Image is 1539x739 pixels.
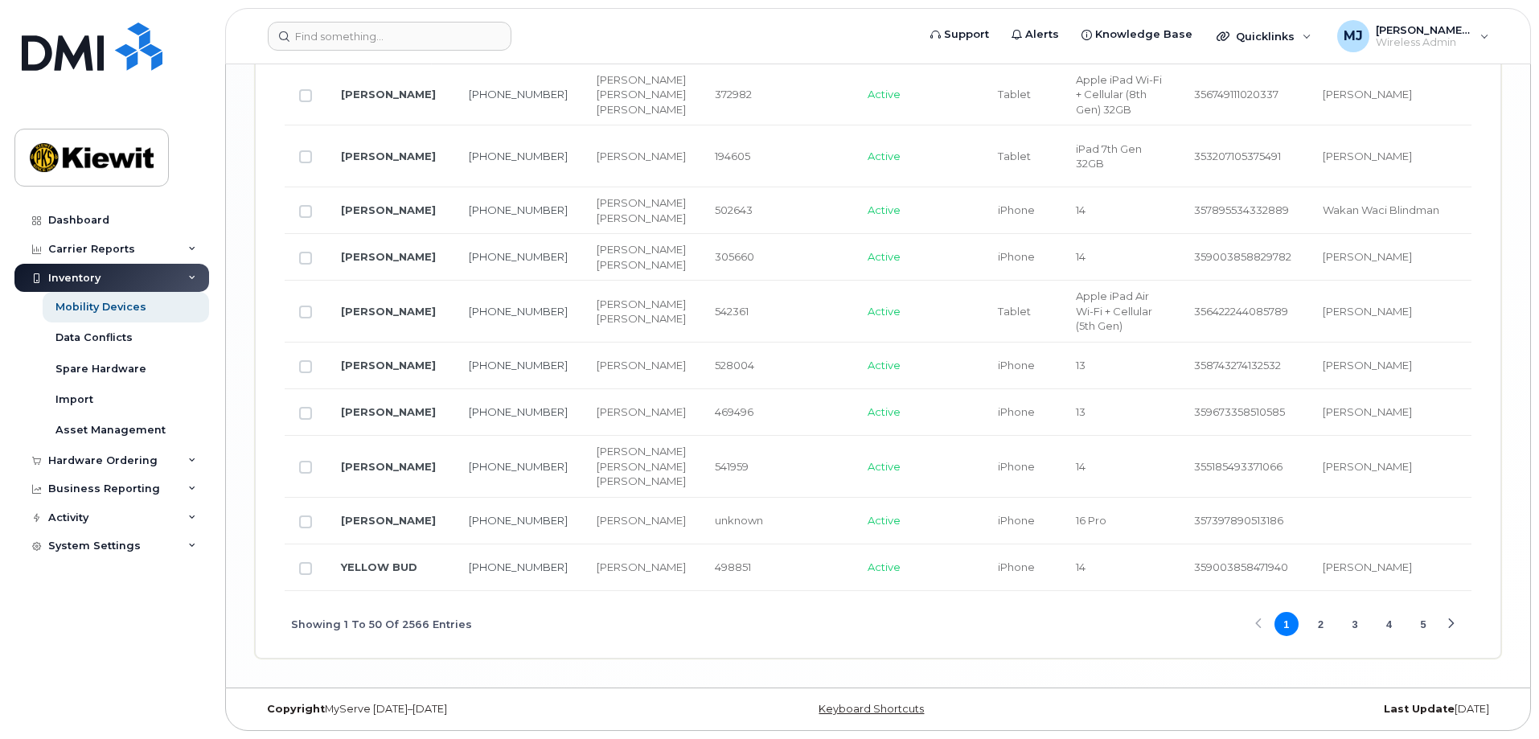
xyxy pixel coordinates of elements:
span: 359003858471940 [1194,560,1288,573]
button: Page 2 [1308,612,1332,636]
div: [PERSON_NAME] [597,102,686,117]
a: [PHONE_NUMBER] [469,359,568,372]
div: Quicklinks [1205,20,1323,52]
span: 359003858829782 [1194,250,1291,263]
span: 355185493371066 [1194,460,1282,473]
span: Wireless Admin [1376,36,1472,49]
span: Tablet [998,88,1031,101]
a: Knowledge Base [1070,18,1204,51]
span: 194605 [715,150,750,162]
span: [PERSON_NAME] Jupiter [1376,23,1472,36]
span: 14 [1076,203,1086,216]
span: 353207105375491 [1194,150,1281,162]
span: iPhone [998,405,1035,418]
span: 469496 [715,405,753,418]
button: Next Page [1439,612,1463,636]
div: [PERSON_NAME] [597,242,686,257]
div: [PERSON_NAME] [597,474,686,489]
div: Morgan Jupiter [1326,20,1500,52]
span: Active [868,203,901,216]
a: [PERSON_NAME] [341,405,436,418]
span: [PERSON_NAME] [1323,250,1412,263]
span: 528004 [715,359,754,372]
div: [PERSON_NAME] [597,257,686,273]
a: [PERSON_NAME] [341,460,436,473]
span: [PERSON_NAME] [1323,359,1412,372]
a: [PERSON_NAME] [341,203,436,216]
a: [PHONE_NUMBER] [469,405,568,418]
span: Apple iPad Wi-Fi + Cellular (8th Gen) 32GB [1076,73,1162,116]
span: iPhone [998,460,1035,473]
div: [PERSON_NAME] [597,87,686,102]
div: [PERSON_NAME] [597,560,686,575]
span: iPhone [998,560,1035,573]
span: Active [868,460,901,473]
span: [PERSON_NAME] [1323,405,1412,418]
div: [PERSON_NAME] [597,404,686,420]
span: iPad 7th Gen 32GB [1076,142,1142,170]
div: [PERSON_NAME] [597,444,686,459]
div: [PERSON_NAME] [597,358,686,373]
span: 542361 [715,305,749,318]
div: [PERSON_NAME] [597,149,686,164]
span: 14 [1076,560,1086,573]
span: Support [944,27,989,43]
a: Support [919,18,1000,51]
a: [PHONE_NUMBER] [469,305,568,318]
span: 13 [1076,359,1086,372]
a: [PHONE_NUMBER] [469,250,568,263]
a: [PERSON_NAME] [341,250,436,263]
span: iPhone [998,250,1035,263]
div: MyServe [DATE]–[DATE] [255,703,671,716]
a: [PERSON_NAME] [341,359,436,372]
span: Active [868,250,901,263]
span: [PERSON_NAME] [1323,560,1412,573]
div: [PERSON_NAME] [597,211,686,226]
span: 356749111020337 [1194,88,1278,101]
a: Alerts [1000,18,1070,51]
div: [PERSON_NAME] [597,311,686,326]
a: [PHONE_NUMBER] [469,88,568,101]
span: Tablet [998,305,1031,318]
span: [PERSON_NAME] [1323,460,1412,473]
span: 14 [1076,460,1086,473]
span: Showing 1 To 50 Of 2566 Entries [291,612,472,636]
iframe: Messenger Launcher [1469,669,1527,727]
div: [PERSON_NAME] [597,297,686,312]
span: 305660 [715,250,754,263]
strong: Last Update [1384,703,1455,715]
span: Knowledge Base [1095,27,1192,43]
a: [PERSON_NAME] [341,150,436,162]
span: Wakan Waci Blindman [1323,203,1439,216]
span: 541959 [715,460,749,473]
button: Page 4 [1377,612,1402,636]
a: [PHONE_NUMBER] [469,150,568,162]
span: Active [868,305,901,318]
span: 502643 [715,203,753,216]
span: MJ [1344,27,1363,46]
div: [PERSON_NAME] [597,459,686,474]
span: 356422244085789 [1194,305,1288,318]
span: [PERSON_NAME] [1323,88,1412,101]
span: Tablet [998,150,1031,162]
span: [PERSON_NAME] [1323,305,1412,318]
span: 357895534332889 [1194,203,1289,216]
a: Keyboard Shortcuts [819,703,924,715]
span: 16 Pro [1076,514,1106,527]
a: [PHONE_NUMBER] [469,514,568,527]
span: iPhone [998,203,1035,216]
a: [PERSON_NAME] [341,305,436,318]
button: Page 3 [1343,612,1367,636]
span: 357397890513186 [1194,514,1283,527]
div: [DATE] [1086,703,1501,716]
span: Alerts [1025,27,1059,43]
span: iPhone [998,359,1035,372]
a: YELLOW BUD [341,560,417,573]
span: Active [868,405,901,418]
input: Find something... [268,22,511,51]
span: Active [868,150,901,162]
a: [PHONE_NUMBER] [469,203,568,216]
span: 372982 [715,88,752,101]
span: 358743274132532 [1194,359,1281,372]
div: [PERSON_NAME] [597,72,686,88]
